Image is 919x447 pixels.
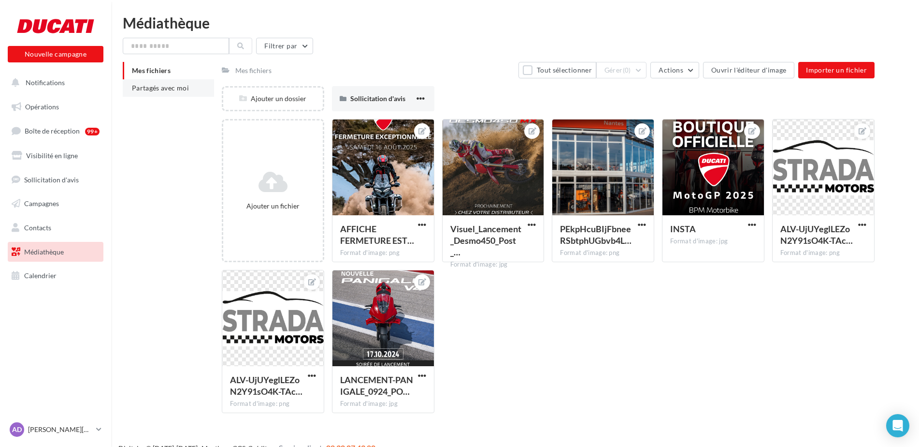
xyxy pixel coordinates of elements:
span: Actions [659,66,683,74]
button: Actions [650,62,699,78]
div: Ajouter un fichier [227,201,319,211]
button: Filtrer par [256,38,313,54]
span: Médiathèque [24,248,64,256]
span: Campagnes [24,199,59,208]
div: Médiathèque [123,15,907,30]
a: Contacts [6,218,105,238]
span: Notifications [26,78,65,87]
span: Visuel_Lancement_Desmo450_Post_V1 [450,223,521,257]
div: Open Intercom Messenger [886,414,909,437]
button: Tout sélectionner [518,62,596,78]
span: Opérations [25,103,59,111]
a: Calendrier [6,266,105,286]
span: ALV-UjUYeglLEZoN2Y91sO4K-TAc3gEJp27cVGQgMsNbaH5Hna3GhK80 [230,374,302,397]
div: Format d'image: png [340,249,426,257]
div: Ajouter un dossier [223,94,323,104]
span: LANCEMENT-PANIGALE_0924_POST_1080x1080 NANTES [340,374,413,397]
div: Format d'image: png [230,400,316,408]
div: Format d'image: jpg [670,237,756,246]
span: Sollicitation d'avis [350,94,405,103]
button: Ouvrir l'éditeur d'image [703,62,794,78]
span: Mes fichiers [132,66,171,74]
span: Calendrier [24,271,57,280]
div: Mes fichiers [235,66,272,75]
div: Format d'image: jpg [340,400,426,408]
div: Format d'image: png [780,249,866,257]
a: Boîte de réception99+ [6,120,105,141]
span: PEkpHcuBIjFbneeRSbtphUGbvb4LflijueyY7q4mgnO0gyypNzwlUApNmIKT-czDQilJo1vM67RiqB_UqA=s0 [560,223,632,246]
div: Format d'image: png [560,249,646,257]
a: Campagnes [6,194,105,214]
span: Partagés avec moi [132,84,189,92]
button: Gérer(0) [596,62,647,78]
span: (0) [623,66,631,74]
a: Médiathèque [6,242,105,262]
p: [PERSON_NAME][DEMOGRAPHIC_DATA] [28,425,92,434]
span: AFFICHE FERMETURE ESTIVALE [340,223,414,246]
span: Contacts [24,223,51,232]
a: Visibilité en ligne [6,146,105,166]
span: Sollicitation d'avis [24,175,79,183]
button: Notifications [6,73,101,93]
button: Importer un fichier [798,62,875,78]
div: Format d'image: jpg [450,260,536,269]
span: ALV-UjUYeglLEZoN2Y91sO4K-TAc3gEJp27cVGQgMsNbaH5Hna3GhK80 [780,223,853,246]
a: Opérations [6,97,105,117]
a: Sollicitation d'avis [6,170,105,190]
span: Boîte de réception [25,127,80,135]
span: AD [12,425,22,434]
span: Importer un fichier [806,66,867,74]
div: 99+ [85,128,100,135]
button: Nouvelle campagne [8,46,103,62]
span: INSTA [670,223,696,234]
span: Visibilité en ligne [26,151,78,160]
a: AD [PERSON_NAME][DEMOGRAPHIC_DATA] [8,420,103,439]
